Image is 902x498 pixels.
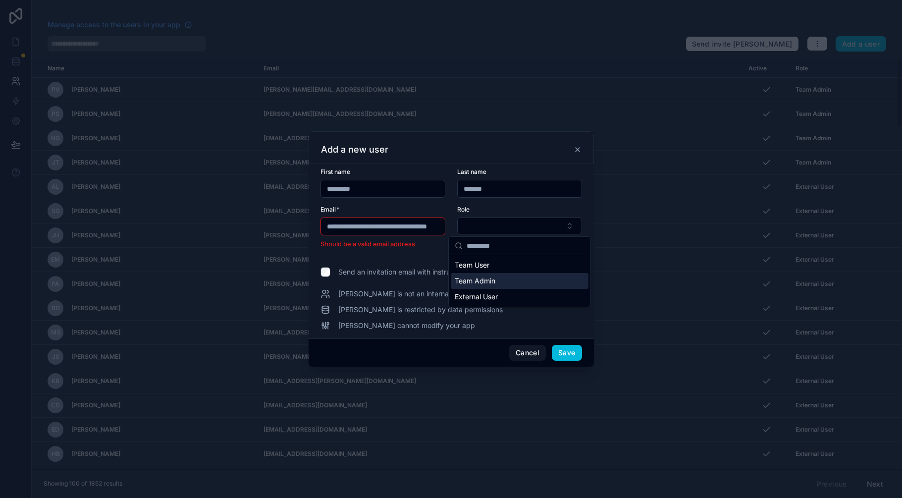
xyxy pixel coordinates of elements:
[552,345,582,361] button: Save
[320,239,445,249] li: Should be a valid email address
[320,267,330,277] input: Send an invitation email with instructions to log in
[457,168,486,175] span: Last name
[320,168,350,175] span: First name
[455,276,495,286] span: Team Admin
[457,218,582,234] button: Select Button
[338,267,497,277] span: Send an invitation email with instructions to log in
[455,260,489,270] span: Team User
[509,345,546,361] button: Cancel
[338,321,475,331] span: [PERSON_NAME] cannot modify your app
[449,255,590,307] div: Suggestions
[321,144,388,156] h3: Add a new user
[320,206,336,213] span: Email
[338,305,503,315] span: [PERSON_NAME] is restricted by data permissions
[455,292,498,302] span: External User
[338,289,497,299] span: [PERSON_NAME] is not an internal team member
[457,206,470,213] span: Role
